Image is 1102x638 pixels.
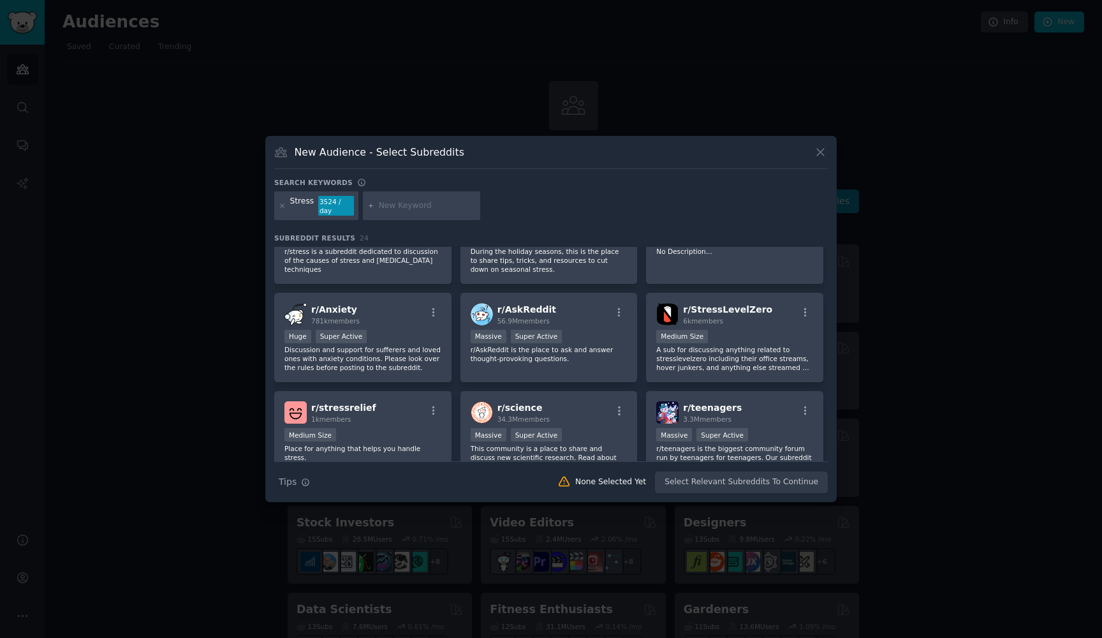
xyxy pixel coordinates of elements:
[471,444,628,471] p: This community is a place to share and discuss new scientific research. Read about the latest adv...
[683,415,731,423] span: 3.3M members
[311,304,357,315] span: r/ Anxiety
[316,330,367,343] div: Super Active
[284,345,441,372] p: Discussion and support for sufferers and loved ones with anxiety conditions. Please look over the...
[656,345,813,372] p: A sub for discussing anything related to stresslevelzero including their office streams, hover ju...
[274,471,314,493] button: Tips
[656,401,679,424] img: teenagers
[290,196,314,216] div: Stress
[311,317,360,325] span: 781k members
[284,330,311,343] div: Huge
[575,477,646,488] div: None Selected Yet
[656,428,692,441] div: Massive
[274,234,355,242] span: Subreddit Results
[471,247,628,274] p: During the holiday seasons, this is the place to share tips, tricks, and resources to cut down on...
[311,415,351,423] span: 1k members
[284,247,441,274] p: r/stress is a subreddit dedicated to discussion of the causes of stress and [MEDICAL_DATA] techni...
[284,303,307,325] img: Anxiety
[471,303,493,325] img: AskReddit
[656,444,813,471] p: r/teenagers is the biggest community forum run by teenagers for teenagers. Our subreddit is prima...
[497,317,550,325] span: 56.9M members
[360,234,369,242] span: 24
[656,303,679,325] img: StressLevelZero
[656,330,708,343] div: Medium Size
[279,475,297,489] span: Tips
[284,444,441,462] p: Place for anything that helps you handle stress.
[511,428,562,441] div: Super Active
[311,403,376,413] span: r/ stressrelief
[471,345,628,363] p: r/AskReddit is the place to ask and answer thought-provoking questions.
[284,428,336,441] div: Medium Size
[379,200,476,212] input: New Keyword
[683,304,772,315] span: r/ StressLevelZero
[274,178,353,187] h3: Search keywords
[497,304,556,315] span: r/ AskReddit
[471,330,506,343] div: Massive
[497,415,550,423] span: 34.3M members
[511,330,562,343] div: Super Active
[683,403,742,413] span: r/ teenagers
[471,401,493,424] img: science
[284,401,307,424] img: stressrelief
[318,196,354,216] div: 3524 / day
[497,403,543,413] span: r/ science
[683,317,723,325] span: 6k members
[656,247,813,256] p: No Description...
[696,428,748,441] div: Super Active
[295,145,464,159] h3: New Audience - Select Subreddits
[471,428,506,441] div: Massive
